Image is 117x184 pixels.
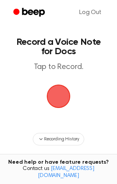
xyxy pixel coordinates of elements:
a: [EMAIL_ADDRESS][DOMAIN_NAME] [38,166,94,179]
img: Beep Logo [47,85,70,108]
a: Beep [8,5,52,20]
p: Tap to Record. [14,62,103,72]
h1: Record a Voice Note for Docs [14,37,103,56]
button: Recording History [33,133,84,145]
span: Contact us [5,166,112,179]
span: Recording History [44,136,79,143]
a: Log Out [71,3,109,22]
